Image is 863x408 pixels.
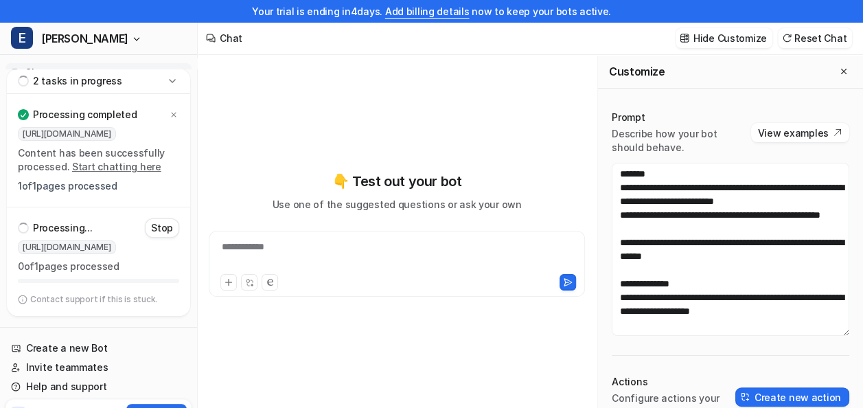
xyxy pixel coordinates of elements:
[676,28,772,48] button: Hide Customize
[145,218,179,238] button: Stop
[680,33,689,43] img: customize
[612,127,750,155] p: Describe how your bot should behave.
[72,161,161,172] a: Start chatting here
[11,27,33,49] span: E
[5,358,192,377] a: Invite teammates
[33,221,92,235] p: Processing...
[609,65,665,78] h2: Customize
[18,127,116,141] span: [URL][DOMAIN_NAME]
[220,31,242,45] div: Chat
[30,294,157,305] p: Contact support if this is stuck.
[151,221,173,235] p: Stop
[693,31,767,45] p: Hide Customize
[18,146,179,174] p: Content has been successfully processed.
[332,171,461,192] p: 👇 Test out your bot
[782,33,792,43] img: reset
[5,377,192,396] a: Help and support
[836,63,852,80] button: Close flyout
[18,260,179,273] p: 0 of 1 pages processed
[33,74,122,88] p: 2 tasks in progress
[741,392,750,402] img: create-action-icon.svg
[385,5,470,17] a: Add billing details
[5,63,192,82] a: Chat
[5,339,192,358] a: Create a new Bot
[735,387,849,407] button: Create new action
[18,179,179,193] p: 1 of 1 pages processed
[18,240,116,254] span: [URL][DOMAIN_NAME]
[612,375,735,389] p: Actions
[273,197,522,212] p: Use one of the suggested questions or ask your own
[778,28,852,48] button: Reset Chat
[41,29,128,48] span: [PERSON_NAME]
[33,108,137,122] p: Processing completed
[612,111,750,124] p: Prompt
[751,123,849,142] button: View examples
